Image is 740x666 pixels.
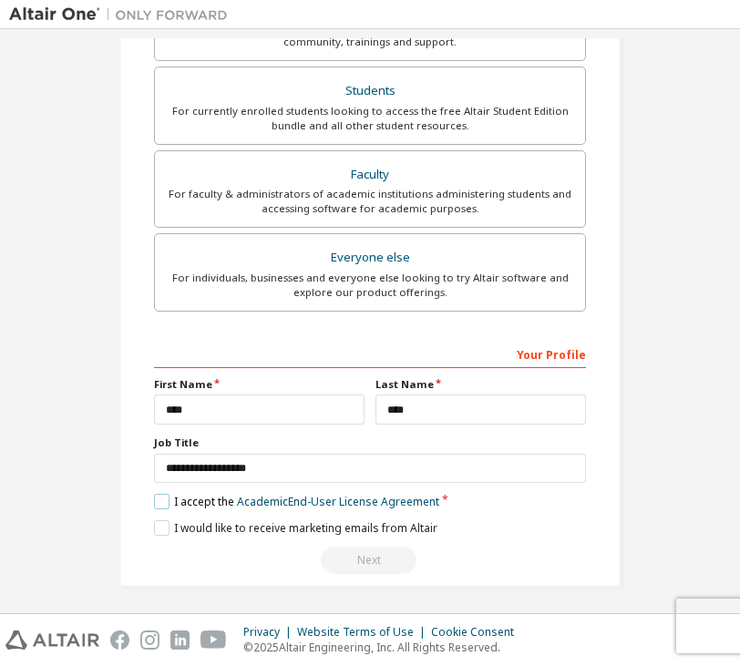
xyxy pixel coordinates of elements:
[5,630,99,650] img: altair_logo.svg
[154,377,365,392] label: First Name
[154,547,586,574] div: Read and acccept EULA to continue
[166,271,574,300] div: For individuals, businesses and everyone else looking to try Altair software and explore our prod...
[154,435,586,450] label: Job Title
[154,339,586,368] div: Your Profile
[9,5,237,24] img: Altair One
[200,630,227,650] img: youtube.svg
[237,494,439,509] a: Academic End-User License Agreement
[431,625,525,640] div: Cookie Consent
[166,162,574,188] div: Faculty
[243,625,297,640] div: Privacy
[166,104,574,133] div: For currently enrolled students looking to access the free Altair Student Edition bundle and all ...
[166,245,574,271] div: Everyone else
[154,520,437,536] label: I would like to receive marketing emails from Altair
[243,640,525,655] p: © 2025 Altair Engineering, Inc. All Rights Reserved.
[166,187,574,216] div: For faculty & administrators of academic institutions administering students and accessing softwa...
[154,494,439,509] label: I accept the
[170,630,190,650] img: linkedin.svg
[375,377,586,392] label: Last Name
[166,78,574,104] div: Students
[110,630,129,650] img: facebook.svg
[140,630,159,650] img: instagram.svg
[297,625,431,640] div: Website Terms of Use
